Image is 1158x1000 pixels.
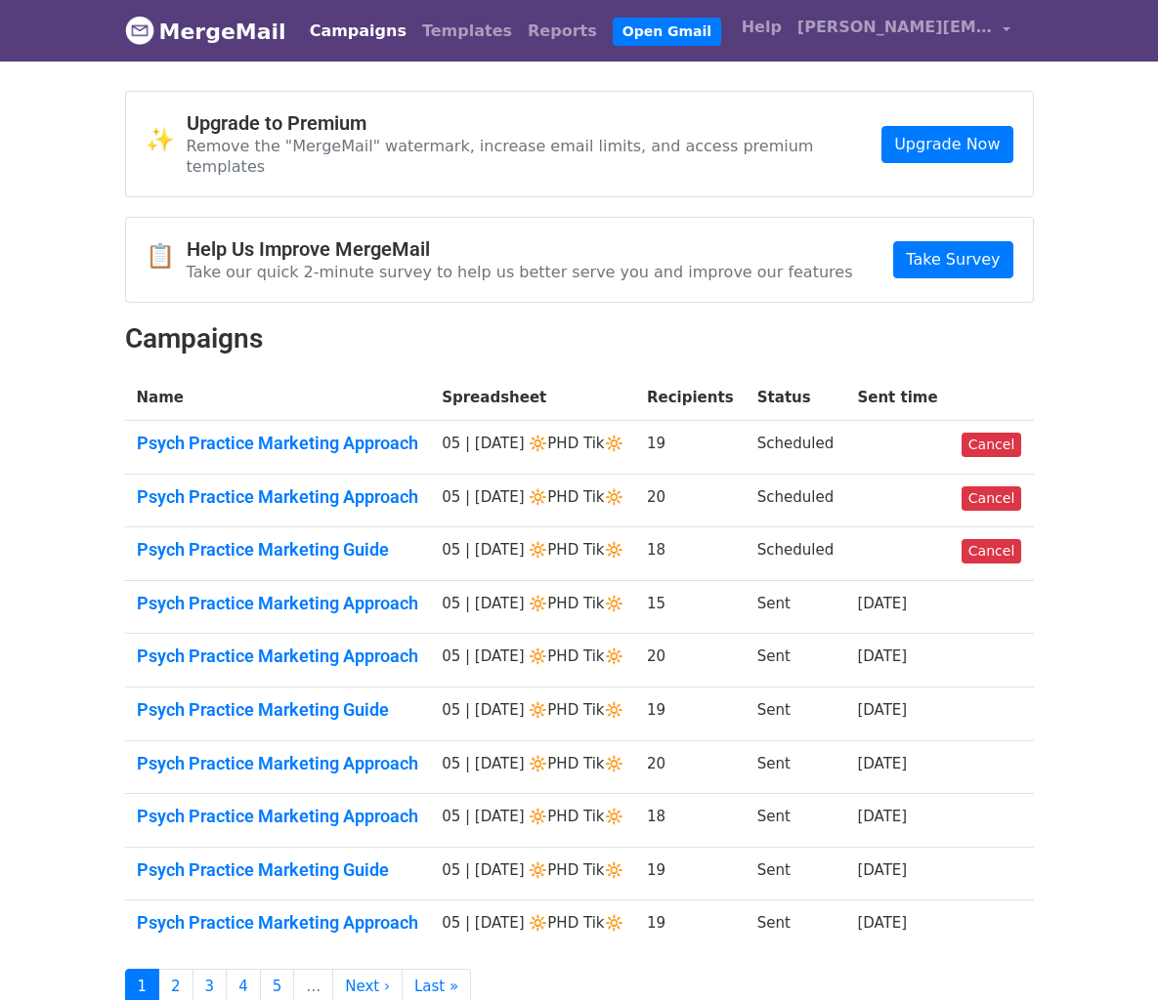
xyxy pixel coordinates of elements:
[125,322,1034,355] h2: Campaigns
[857,701,907,719] a: [DATE]
[187,237,853,261] h4: Help Us Improve MergeMail
[613,18,721,46] a: Open Gmail
[430,375,635,421] th: Spreadsheet
[746,375,846,421] th: Status
[520,12,605,51] a: Reports
[146,242,187,271] span: 📋
[746,847,846,900] td: Sent
[635,794,746,848] td: 18
[881,126,1012,163] a: Upgrade Now
[430,687,635,741] td: 05 | [DATE] 🔆PHD Tik🔆
[430,474,635,527] td: 05 | [DATE] 🔆PHD Tik🔆
[430,527,635,581] td: 05 | [DATE] 🔆PHD Tik🔆
[746,474,846,527] td: Scheduled
[893,241,1012,278] a: Take Survey
[137,753,419,774] a: Psych Practice Marketing Approach
[146,126,187,154] span: ✨
[962,433,1021,457] a: Cancel
[302,12,414,51] a: Campaigns
[187,262,853,282] p: Take our quick 2-minute survey to help us better serve you and improve our features
[797,16,993,39] span: [PERSON_NAME][EMAIL_ADDRESS][DOMAIN_NAME]
[635,847,746,900] td: 19
[746,634,846,687] td: Sent
[137,646,419,667] a: Psych Practice Marketing Approach
[746,794,846,848] td: Sent
[635,421,746,475] td: 19
[137,539,419,561] a: Psych Practice Marketing Guide
[746,900,846,953] td: Sent
[137,486,419,508] a: Psych Practice Marketing Approach
[430,740,635,794] td: 05 | [DATE] 🔆PHD Tik🔆
[137,859,419,881] a: Psych Practice Marketing Guide
[857,595,907,612] a: [DATE]
[734,8,790,47] a: Help
[635,474,746,527] td: 20
[746,580,846,634] td: Sent
[857,914,907,932] a: [DATE]
[137,699,419,721] a: Psych Practice Marketing Guide
[430,634,635,687] td: 05 | [DATE] 🔆PHD Tik🔆
[635,687,746,741] td: 19
[845,375,949,421] th: Sent time
[857,808,907,825] a: [DATE]
[125,16,154,45] img: MergeMail logo
[137,912,419,934] a: Psych Practice Marketing Approach
[430,847,635,900] td: 05 | [DATE] 🔆PHD Tik🔆
[746,687,846,741] td: Sent
[857,755,907,772] a: [DATE]
[430,900,635,953] td: 05 | [DATE] 🔆PHD Tik🔆
[635,527,746,581] td: 18
[125,375,431,421] th: Name
[635,740,746,794] td: 20
[746,740,846,794] td: Sent
[430,580,635,634] td: 05 | [DATE] 🔆PHD Tik🔆
[187,136,882,177] p: Remove the "MergeMail" watermark, increase email limits, and access premium templates
[430,794,635,848] td: 05 | [DATE] 🔆PHD Tik🔆
[125,11,286,52] a: MergeMail
[137,433,419,454] a: Psych Practice Marketing Approach
[746,527,846,581] td: Scheduled
[137,593,419,614] a: Psych Practice Marketing Approach
[635,900,746,953] td: 19
[962,539,1021,563] a: Cancel
[430,421,635,475] td: 05 | [DATE] 🔆PHD Tik🔆
[137,806,419,827] a: Psych Practice Marketing Approach
[187,111,882,135] h4: Upgrade to Premium
[790,8,1018,54] a: [PERSON_NAME][EMAIL_ADDRESS][DOMAIN_NAME]
[635,634,746,687] td: 20
[962,486,1021,511] a: Cancel
[746,421,846,475] td: Scheduled
[857,647,907,665] a: [DATE]
[414,12,520,51] a: Templates
[857,861,907,879] a: [DATE]
[1060,906,1158,1000] iframe: Chat Widget
[635,375,746,421] th: Recipients
[635,580,746,634] td: 15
